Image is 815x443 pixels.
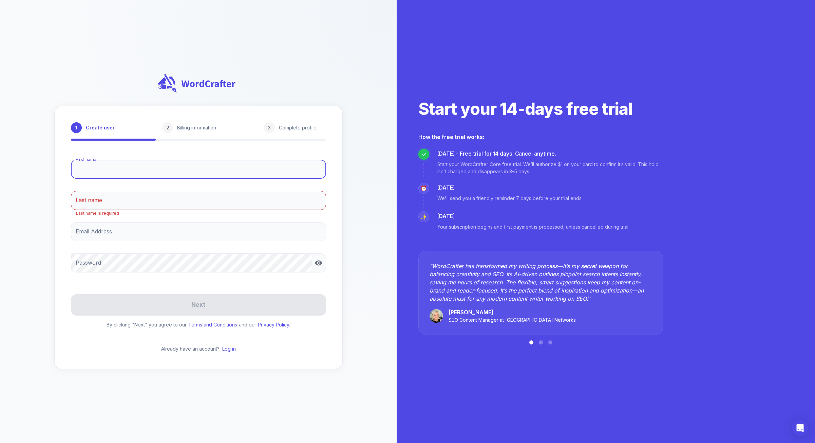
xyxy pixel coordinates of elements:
[418,99,663,120] h2: Start your 14-days free trial
[86,124,115,131] p: Create user
[792,420,808,436] div: Open Intercom Messenger
[437,161,663,175] p: Start your WordCrafter Core free trial. We’ll authorize $1 on your card to confirm it’s valid. Th...
[161,345,236,353] p: Already have an account?
[188,322,237,327] a: Terms and Conditions
[264,122,275,133] div: 3
[437,195,582,202] p: We'll send you a friendly reminder 7 days before your trial ends
[258,322,289,327] a: Privacy Policy
[418,211,429,222] div: ✨
[107,321,290,329] p: By clicking "Next" you agree to our and our .
[162,122,173,133] div: 2
[418,149,429,160] div: ✓
[177,124,216,131] p: Billing information
[71,122,82,133] div: 1
[76,157,96,162] label: First name
[437,184,582,192] p: [DATE]
[418,183,429,194] div: ⏰
[449,316,576,324] p: SEO Content Manager at [GEOGRAPHIC_DATA] Networks
[430,262,652,303] p: " WordCrafter has transformed my writing process—it’s my secret weapon for balancing creativity a...
[437,223,629,230] p: Your subscription begins and first payment is processed, unless cancelled during trial.
[418,133,663,141] h2: How the free trial works:
[437,150,663,158] p: [DATE] - Free trial for 14 days. Cancel anytime.
[437,213,629,220] p: [DATE]
[222,346,236,352] a: Log in
[76,210,119,217] p: Last name is required
[430,309,443,323] img: melanie-kross.jpeg
[279,124,317,131] p: Complete profile
[449,308,576,316] p: [PERSON_NAME]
